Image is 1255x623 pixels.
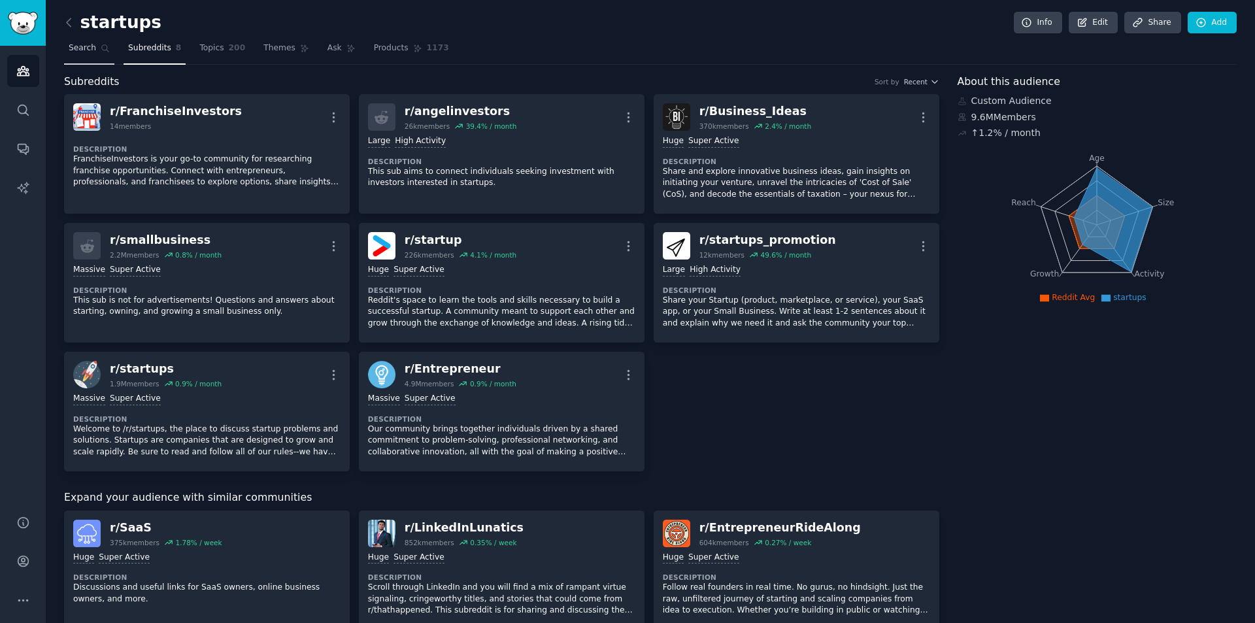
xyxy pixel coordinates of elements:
div: Huge [368,552,389,564]
div: r/ startup [405,232,516,248]
p: Reddit's space to learn the tools and skills necessary to build a successful startup. A community... [368,295,635,329]
dt: Description [73,144,341,154]
div: Super Active [110,264,161,277]
div: r/ Entrepreneur [405,361,516,377]
dt: Description [73,414,341,424]
div: High Activity [395,135,446,148]
div: High Activity [690,264,741,277]
dt: Description [663,157,930,166]
div: 1.9M members [110,379,159,388]
p: Scroll through LinkedIn and you will find a mix of rampant virtue signaling, cringeworthy titles,... [368,582,635,616]
span: 200 [229,42,246,54]
tspan: Reach [1011,197,1036,207]
p: Our community brings together individuals driven by a shared commitment to problem-solving, profe... [368,424,635,458]
a: Search [64,38,114,65]
div: 375k members [110,538,159,547]
div: Super Active [688,552,739,564]
a: Themes [259,38,314,65]
img: LinkedInLunatics [368,520,395,547]
div: 4.9M members [405,379,454,388]
p: Discussions and useful links for SaaS owners, online business owners, and more. [73,582,341,605]
span: Recent [904,77,928,86]
p: Welcome to /r/startups, the place to discuss startup problems and solutions. Startups are compani... [73,424,341,458]
span: Products [374,42,409,54]
dt: Description [368,286,635,295]
tspan: Activity [1134,269,1164,278]
div: Super Active [110,393,161,405]
a: FranchiseInvestorsr/FranchiseInvestors14membersDescriptionFranchiseInvestors is your go-to commun... [64,94,350,214]
img: Business_Ideas [663,103,690,131]
dt: Description [663,573,930,582]
dt: Description [368,157,635,166]
a: Entrepreneurr/Entrepreneur4.9Mmembers0.9% / monthMassiveSuper ActiveDescriptionOur community brin... [359,352,644,471]
div: 0.8 % / month [175,250,222,260]
div: Super Active [393,264,444,277]
a: Business_Ideasr/Business_Ideas370kmembers2.4% / monthHugeSuper ActiveDescriptionShare and explore... [654,94,939,214]
div: r/ EntrepreneurRideAlong [699,520,861,536]
div: r/ startups [110,361,222,377]
a: startupsr/startups1.9Mmembers0.9% / monthMassiveSuper ActiveDescriptionWelcome to /r/startups, th... [64,352,350,471]
div: r/ angelinvestors [405,103,516,120]
div: Custom Audience [958,94,1237,108]
p: Follow real founders in real time. No gurus, no hindsight. Just the raw, unfiltered journey of st... [663,582,930,616]
div: 39.4 % / month [466,122,517,131]
div: Huge [73,552,94,564]
span: Search [69,42,96,54]
div: 14 members [110,122,151,131]
a: startups_promotionr/startups_promotion12kmembers49.6% / monthLargeHigh ActivityDescriptionShare y... [654,223,939,343]
img: Entrepreneur [368,361,395,388]
a: Subreddits8 [124,38,186,65]
a: r/smallbusiness2.2Mmembers0.8% / monthMassiveSuper ActiveDescriptionThis sub is not for advertise... [64,223,350,343]
div: 1.78 % / week [175,538,222,547]
h2: startups [64,12,161,33]
a: Info [1014,12,1062,34]
div: 49.6 % / month [760,250,811,260]
div: r/ startups_promotion [699,232,836,248]
div: 604k members [699,538,749,547]
div: 0.9 % / month [470,379,516,388]
a: Edit [1069,12,1118,34]
div: r/ LinkedInLunatics [405,520,524,536]
tspan: Growth [1030,269,1059,278]
div: 2.4 % / month [765,122,811,131]
p: FranchiseInvestors is your go-to community for researching franchise opportunities. Connect with ... [73,154,341,188]
div: 0.35 % / week [470,538,516,547]
img: SaaS [73,520,101,547]
span: About this audience [958,74,1060,90]
div: 852k members [405,538,454,547]
a: Ask [323,38,360,65]
div: Super Active [405,393,456,405]
div: Huge [368,264,389,277]
dt: Description [73,573,341,582]
div: 370k members [699,122,749,131]
div: Super Active [99,552,150,564]
div: Massive [368,393,400,405]
div: 2.2M members [110,250,159,260]
img: startups_promotion [663,232,690,260]
div: Huge [663,552,684,564]
dt: Description [368,573,635,582]
img: startup [368,232,395,260]
div: 26k members [405,122,450,131]
p: Share your Startup (product, marketplace, or service), your SaaS app, or your Small Business. Wri... [663,295,930,329]
span: startups [1113,293,1146,302]
img: EntrepreneurRideAlong [663,520,690,547]
span: Subreddits [64,74,120,90]
div: Sort by [875,77,899,86]
div: Large [663,264,685,277]
div: 12k members [699,250,745,260]
tspan: Size [1158,197,1174,207]
span: Topics [199,42,224,54]
img: startups [73,361,101,388]
a: startupr/startup226kmembers4.1% / monthHugeSuper ActiveDescriptionReddit's space to learn the too... [359,223,644,343]
a: Add [1188,12,1237,34]
span: 8 [176,42,182,54]
a: Products1173 [369,38,454,65]
p: This sub aims to connect individuals seeking investment with investors interested in startups. [368,166,635,189]
div: Huge [663,135,684,148]
div: 4.1 % / month [470,250,516,260]
div: ↑ 1.2 % / month [971,126,1041,140]
div: Massive [73,393,105,405]
div: 226k members [405,250,454,260]
dt: Description [368,414,635,424]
